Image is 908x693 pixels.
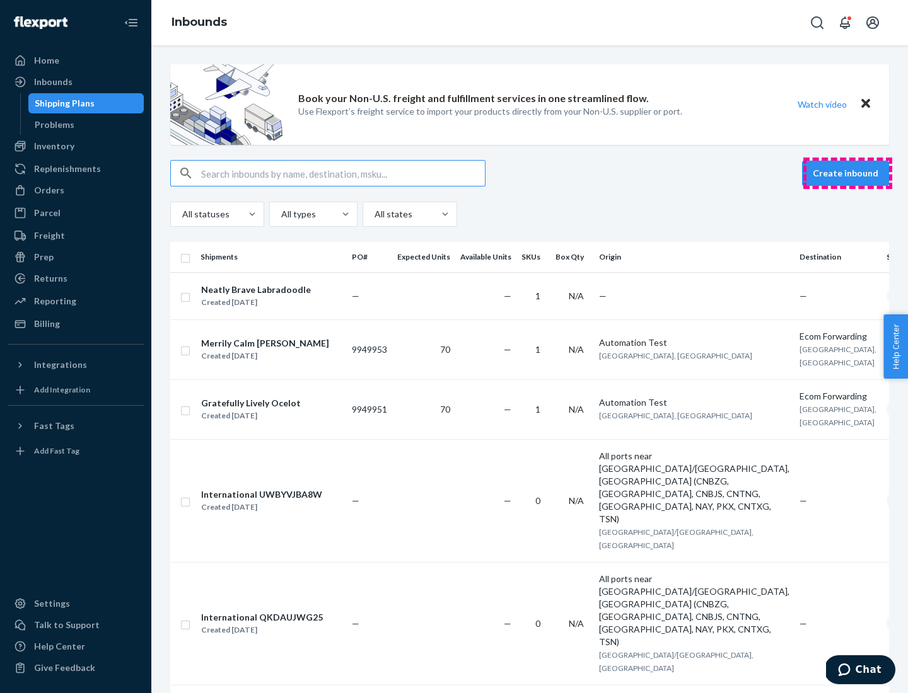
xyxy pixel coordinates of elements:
[8,355,144,375] button: Integrations
[599,573,789,648] div: All ports near [GEOGRAPHIC_DATA]/[GEOGRAPHIC_DATA], [GEOGRAPHIC_DATA] (CNBZG, [GEOGRAPHIC_DATA], ...
[569,290,584,301] span: N/A
[826,655,895,687] iframe: Opens a widget where you can chat to one of our agents
[28,115,144,135] a: Problems
[8,203,144,223] a: Parcel
[8,50,144,71] a: Home
[201,350,329,362] div: Created [DATE]
[8,247,144,267] a: Prep
[599,336,789,349] div: Automation Test
[35,97,95,110] div: Shipping Plans
[789,95,855,113] button: Watch video
[201,409,301,422] div: Created [DATE]
[599,650,754,673] span: [GEOGRAPHIC_DATA]/[GEOGRAPHIC_DATA], [GEOGRAPHIC_DATA]
[504,495,511,506] span: —
[504,290,511,301] span: —
[8,636,144,656] a: Help Center
[883,314,908,379] button: Help Center
[352,618,359,629] span: —
[34,619,100,631] div: Talk to Support
[8,593,144,614] a: Settings
[298,91,649,106] p: Book your Non-U.S. freight and fulfillment services in one streamlined flow.
[298,105,682,118] p: Use Flexport’s freight service to import your products directly from your Non-U.S. supplier or port.
[35,118,74,131] div: Problems
[119,10,144,35] button: Close Navigation
[347,319,392,379] td: 9949953
[535,344,540,355] span: 1
[569,618,584,629] span: N/A
[569,344,584,355] span: N/A
[28,93,144,113] a: Shipping Plans
[34,140,74,152] div: Inventory
[535,404,540,415] span: 1
[802,161,889,186] button: Create inbound
[599,411,752,420] span: [GEOGRAPHIC_DATA], [GEOGRAPHIC_DATA]
[201,397,301,409] div: Gratefully Lively Ocelot
[172,15,227,29] a: Inbounds
[832,10,858,35] button: Open notifications
[201,296,311,309] div: Created [DATE]
[800,404,876,427] span: [GEOGRAPHIC_DATA], [GEOGRAPHIC_DATA]
[800,390,876,403] div: Ecom Forwarding
[352,495,359,506] span: —
[34,358,87,371] div: Integrations
[201,283,311,296] div: Neatly Brave Labradoodle
[34,76,73,88] div: Inbounds
[800,290,807,301] span: —
[8,314,144,334] a: Billing
[373,208,375,220] input: All states
[34,184,64,197] div: Orders
[455,242,516,272] th: Available Units
[440,344,450,355] span: 70
[8,615,144,635] button: Talk to Support
[599,527,754,550] span: [GEOGRAPHIC_DATA]/[GEOGRAPHIC_DATA], [GEOGRAPHIC_DATA]
[8,291,144,311] a: Reporting
[34,318,60,330] div: Billing
[201,488,322,501] div: International UWBYVJBA8W
[392,242,455,272] th: Expected Units
[195,242,347,272] th: Shipments
[347,242,392,272] th: PO#
[800,345,876,367] span: [GEOGRAPHIC_DATA], [GEOGRAPHIC_DATA]
[8,226,144,246] a: Freight
[599,351,752,360] span: [GEOGRAPHIC_DATA], [GEOGRAPHIC_DATA]
[34,384,90,395] div: Add Integration
[352,290,359,301] span: —
[34,420,74,432] div: Fast Tags
[34,163,101,175] div: Replenishments
[201,161,485,186] input: Search inbounds by name, destination, msku...
[181,208,182,220] input: All statuses
[8,416,144,436] button: Fast Tags
[8,72,144,92] a: Inbounds
[34,661,95,674] div: Give Feedback
[516,242,550,272] th: SKUs
[858,95,874,113] button: Close
[34,54,59,67] div: Home
[201,611,323,624] div: International QKDAUJWG25
[569,404,584,415] span: N/A
[201,501,322,513] div: Created [DATE]
[8,380,144,400] a: Add Integration
[550,242,594,272] th: Box Qty
[8,180,144,200] a: Orders
[535,290,540,301] span: 1
[800,618,807,629] span: —
[8,268,144,289] a: Returns
[34,207,61,219] div: Parcel
[34,295,76,307] div: Reporting
[8,658,144,678] button: Give Feedback
[280,208,281,220] input: All types
[594,242,794,272] th: Origin
[347,379,392,439] td: 9949951
[8,159,144,179] a: Replenishments
[201,337,329,350] div: Merrily Calm [PERSON_NAME]
[599,450,789,525] div: All ports near [GEOGRAPHIC_DATA]/[GEOGRAPHIC_DATA], [GEOGRAPHIC_DATA] (CNBZG, [GEOGRAPHIC_DATA], ...
[8,441,144,461] a: Add Fast Tag
[14,16,67,29] img: Flexport logo
[161,4,237,41] ol: breadcrumbs
[34,597,70,610] div: Settings
[8,136,144,156] a: Inventory
[860,10,885,35] button: Open account menu
[34,640,85,653] div: Help Center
